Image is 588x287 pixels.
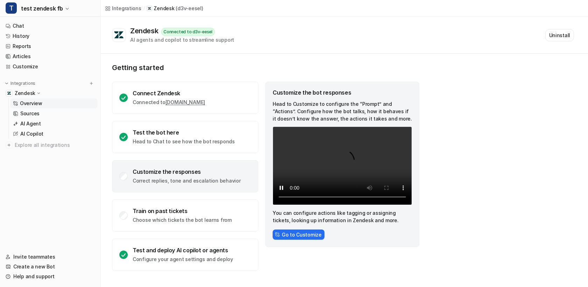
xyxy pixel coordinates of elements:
[112,63,420,72] p: Getting started
[10,81,35,86] p: Integrations
[166,99,205,105] a: [DOMAIN_NAME]
[133,177,240,184] p: Correct replies, tone and escalation behavior
[20,100,42,107] p: Overview
[273,209,412,224] p: You can configure actions like tagging or assigning tickets, looking up information in Zendesk an...
[133,168,240,175] div: Customize the responses
[15,90,35,97] p: Zendesk
[3,31,98,41] a: History
[3,140,98,150] a: Explore all integrations
[21,4,63,13] span: test zendesk fb
[133,90,205,97] div: Connect Zendesk
[10,98,98,108] a: Overview
[20,110,40,117] p: Sources
[3,252,98,262] a: Invite teammates
[105,5,141,12] a: Integrations
[130,36,234,43] div: AI agents and copilot to streamline support
[143,5,145,12] span: /
[112,5,141,12] div: Integrations
[133,129,235,136] div: Test the bot here
[3,262,98,272] a: Create a new Bot
[6,2,17,14] span: T
[6,142,13,149] img: explore all integrations
[89,81,94,86] img: menu_add.svg
[133,207,232,214] div: Train on past tickets
[133,256,233,263] p: Configure your agent settings and deploy
[3,41,98,51] a: Reports
[3,272,98,281] a: Help and support
[273,127,412,205] video: Your browser does not support the video tag.
[154,5,174,12] p: Zendesk
[114,31,124,39] img: Zendesk logo
[133,138,235,145] p: Head to Chat to see how the bot responds
[3,80,37,87] button: Integrations
[545,29,574,41] button: Uninstall
[130,27,161,35] div: Zendesk
[3,62,98,71] a: Customize
[133,247,233,254] div: Test and deploy AI copilot or agents
[273,89,412,96] div: Customize the bot responses
[10,119,98,129] a: AI Agent
[20,130,43,137] p: AI Copilot
[273,100,412,122] p: Head to Customize to configure the “Prompt” and “Actions”. Configure how the bot talks, how it be...
[4,81,9,86] img: expand menu
[133,99,205,106] p: Connected to
[176,5,203,12] p: ( d3v-eesel )
[10,129,98,139] a: AI Copilot
[3,52,98,61] a: Articles
[7,91,11,95] img: Zendesk
[20,120,41,127] p: AI Agent
[10,109,98,118] a: Sources
[15,139,95,151] span: Explore all integrations
[161,28,215,36] div: Connected to d3v-eesel
[273,230,324,240] button: Go to Customize
[147,5,203,12] a: Zendesk(d3v-eesel)
[3,21,98,31] a: Chat
[275,232,280,237] img: CstomizeIcon
[133,217,232,224] p: Choose which tickets the bot learns from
